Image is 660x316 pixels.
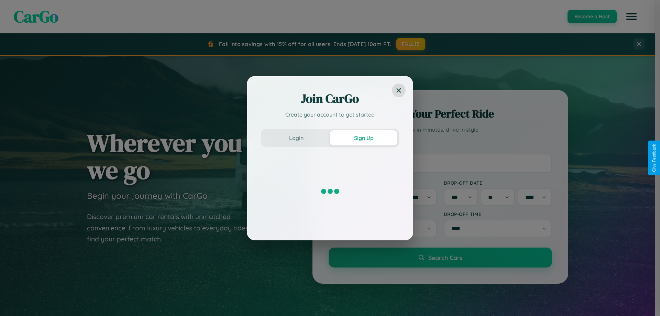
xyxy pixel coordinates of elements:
iframe: Intercom live chat [7,293,23,309]
button: Sign Up [330,130,397,145]
p: Create your account to get started [261,110,399,119]
div: Give Feedback [652,144,657,172]
h2: Join CarGo [261,90,399,107]
button: Login [263,130,330,145]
